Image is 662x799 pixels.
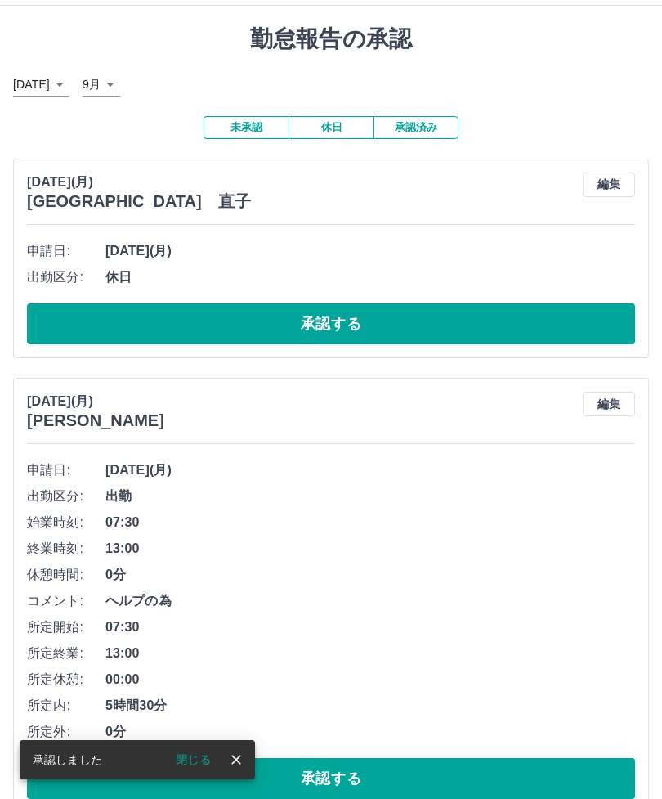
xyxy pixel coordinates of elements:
[27,192,251,211] h3: [GEOGRAPHIC_DATA] 直子
[289,116,373,139] button: 休日
[105,617,635,637] span: 07:30
[27,460,105,480] span: 申請日:
[105,644,635,663] span: 13:00
[27,644,105,663] span: 所定終業:
[105,513,635,532] span: 07:30
[204,116,289,139] button: 未承認
[373,116,458,139] button: 承認済み
[27,758,635,799] button: 承認する
[105,696,635,716] span: 5時間30分
[105,267,635,287] span: 休日
[27,696,105,716] span: 所定内:
[27,722,105,742] span: 所定外:
[224,747,248,772] button: close
[27,411,164,430] h3: [PERSON_NAME]
[27,173,251,192] p: [DATE](月)
[105,241,635,261] span: [DATE](月)
[13,25,649,53] h1: 勤怠報告の承認
[163,747,224,772] button: 閉じる
[105,460,635,480] span: [DATE](月)
[27,267,105,287] span: 出勤区分:
[105,565,635,585] span: 0分
[105,539,635,559] span: 13:00
[105,670,635,689] span: 00:00
[27,487,105,506] span: 出勤区分:
[27,565,105,585] span: 休憩時間:
[27,670,105,689] span: 所定休憩:
[27,513,105,532] span: 始業時刻:
[27,539,105,559] span: 終業時刻:
[27,241,105,261] span: 申請日:
[13,73,69,97] div: [DATE]
[27,591,105,611] span: コメント:
[27,392,164,411] p: [DATE](月)
[105,487,635,506] span: 出勤
[27,303,635,344] button: 承認する
[105,722,635,742] span: 0分
[33,745,102,774] div: 承認しました
[583,392,635,416] button: 編集
[583,173,635,197] button: 編集
[27,617,105,637] span: 所定開始:
[105,591,635,611] span: ヘルプの為
[83,73,120,97] div: 9月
